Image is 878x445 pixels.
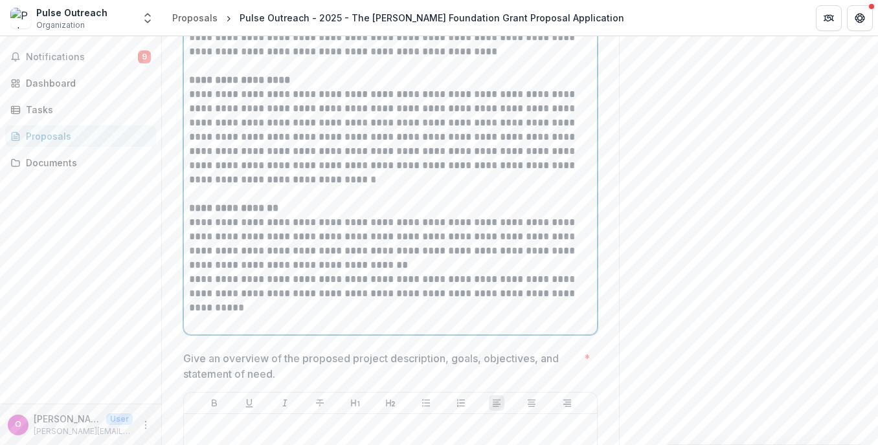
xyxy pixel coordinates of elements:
div: Proposals [26,129,146,143]
div: Proposals [172,11,218,25]
div: Tasks [26,103,146,116]
button: More [138,417,153,433]
p: [PERSON_NAME][EMAIL_ADDRESS][PERSON_NAME][DOMAIN_NAME] [34,426,133,437]
div: Pulse Outreach - 2025 - The [PERSON_NAME] Foundation Grant Proposal Application [240,11,624,25]
nav: breadcrumb [167,8,629,27]
button: Strike [312,395,328,411]
a: Dashboard [5,72,156,94]
span: 9 [138,50,151,63]
button: Notifications9 [5,47,156,67]
button: Partners [816,5,842,31]
button: Italicize [277,395,293,411]
div: Dashboard [26,76,146,90]
div: olivia.berglund@pulse.org [15,420,21,429]
button: Bullet List [418,395,434,411]
div: Documents [26,156,146,169]
p: [PERSON_NAME][EMAIL_ADDRESS][PERSON_NAME][DOMAIN_NAME] [34,412,101,426]
p: Give an overview of the proposed project description, goals, objectives, and statement of need. [183,351,579,382]
button: Bold [207,395,222,411]
a: Proposals [167,8,223,27]
button: Align Center [524,395,539,411]
a: Documents [5,152,156,173]
button: Underline [242,395,257,411]
button: Heading 1 [348,395,363,411]
p: User [106,413,133,425]
button: Open entity switcher [139,5,157,31]
button: Align Right [559,395,575,411]
span: Notifications [26,52,138,63]
a: Tasks [5,99,156,120]
button: Get Help [847,5,873,31]
img: Pulse Outreach [10,8,31,28]
a: Proposals [5,125,156,147]
span: Organization [36,19,85,31]
div: Pulse Outreach [36,6,107,19]
button: Align Left [489,395,504,411]
button: Ordered List [453,395,469,411]
button: Heading 2 [383,395,398,411]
